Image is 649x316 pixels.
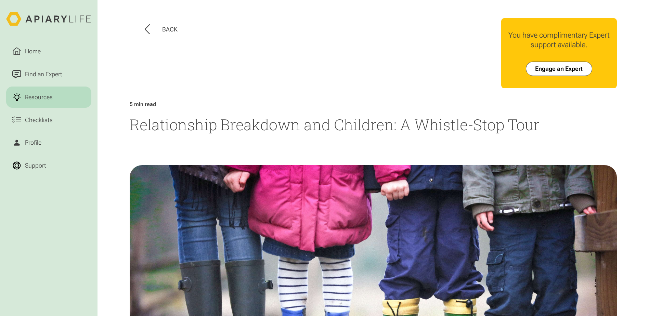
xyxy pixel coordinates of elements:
div: You have complimentary Expert support available. [507,30,611,50]
h1: Relationship Breakdown and Children: A Whistle-Stop Tour [130,114,617,135]
div: Profile [24,138,43,147]
a: Profile [6,132,91,153]
div: Find an Expert [24,70,64,79]
div: Resources [24,93,54,102]
a: Engage an Expert [526,62,592,76]
a: Checklists [6,109,91,131]
button: Back [145,24,178,34]
a: Support [6,155,91,176]
div: Home [24,47,42,56]
div: Support [24,161,48,170]
div: Back [162,26,178,33]
div: 5 min read [130,101,156,107]
a: Home [6,41,91,62]
a: Resources [6,87,91,108]
a: Find an Expert [6,64,91,85]
div: Checklists [24,115,54,124]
